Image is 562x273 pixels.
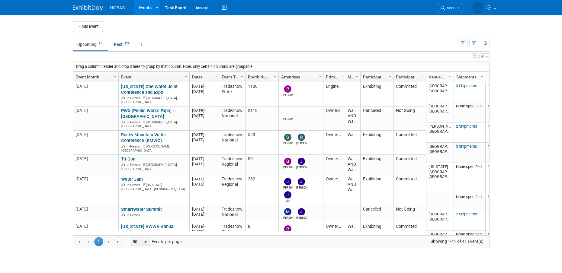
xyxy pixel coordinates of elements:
[273,74,278,79] span: Column Settings
[121,144,125,148] img: In-Person Event
[448,74,453,79] span: Column Settings
[488,84,507,88] a: 1 Giveaway
[283,93,293,97] div: Bryant Welch
[204,108,206,113] span: -
[245,222,278,246] td: 8
[121,176,143,182] a: Water Jam
[113,74,117,79] span: Column Settings
[284,178,291,185] img: Joe Tipton
[488,124,507,129] a: 1 Giveaway
[213,74,218,79] span: Column Settings
[192,72,215,82] a: Dates
[192,132,216,137] div: [DATE]
[204,84,206,89] span: -
[456,104,482,108] span: None specified
[192,137,216,142] div: [DATE]
[183,72,189,81] a: Column Settings
[73,205,118,222] td: [DATE]
[192,113,216,118] div: [DATE]
[104,237,113,246] a: Go to the next page
[123,41,131,46] span: 229
[248,72,275,82] a: Booth Number
[283,165,293,170] div: Bryant Welch
[121,144,187,153] div: [PERSON_NAME], [GEOGRAPHIC_DATA]
[219,82,245,106] td: Tradeshow State
[73,175,118,205] td: [DATE]
[73,222,118,246] td: [DATE]
[192,207,216,212] div: [DATE]
[121,120,125,123] img: In-Person Event
[204,177,206,181] span: -
[94,237,103,246] span: 1
[387,74,392,79] span: Column Settings
[116,240,121,244] span: Go to the last page
[204,132,206,137] span: -
[75,72,114,82] a: Event Month
[121,119,187,129] div: [GEOGRAPHIC_DATA], [GEOGRAPHIC_DATA]
[456,124,477,129] a: 2 Shipments
[393,222,426,246] td: Committed
[219,222,245,246] td: Tradeshow State
[121,156,135,162] a: Tri Con
[456,72,481,82] a: Shipments
[121,84,178,95] a: [US_STATE] One Water Joint Conference and Expo
[360,155,393,175] td: Exhibiting
[360,222,393,246] td: Exhibiting
[73,82,118,106] td: [DATE]
[323,131,345,155] td: Owners/Engineers
[112,72,118,81] a: Column Settings
[219,106,245,131] td: Tradeshow National
[212,72,219,81] a: Column Settings
[192,212,216,217] div: [DATE]
[316,72,323,81] a: Column Settings
[73,131,118,155] td: [DATE]
[426,102,454,122] td: [GEOGRAPHIC_DATA], [GEOGRAPHIC_DATA]
[73,106,118,131] td: [DATE]
[419,72,426,81] a: Column Settings
[84,237,93,246] a: Go to the previous page
[74,237,83,246] a: Go to the first page
[283,117,293,121] div: Jake Brunoehler, P. E.
[114,237,123,246] a: Go to the last page
[283,141,293,145] div: Stephen Alston
[143,240,148,245] span: select
[284,134,291,141] img: Stephen Alston
[121,96,125,99] img: In-Person Event
[479,72,485,81] a: Column Settings
[284,110,291,117] img: Jake Brunoehler, P. E.
[204,224,206,229] span: -
[345,155,360,175] td: Water AND Wastewater
[219,131,245,155] td: Tradeshow National
[345,222,360,246] td: Water
[345,106,360,131] td: Water AND Wastewater
[284,158,291,165] img: Bryant Welch
[192,84,216,89] div: [DATE]
[323,106,345,131] td: Owners
[456,144,477,149] a: 2 Shipments
[121,182,187,191] div: [US_STATE][GEOGRAPHIC_DATA], [GEOGRAPHIC_DATA]
[239,72,245,81] a: Column Settings
[488,144,507,149] a: 1 Giveaway
[296,165,307,170] div: Jeffrey LeBlanc
[488,104,513,108] span: None specified
[110,5,125,10] span: HOBAS
[219,175,245,205] td: Tradeshow Regional
[73,5,103,11] img: ExhibitDay
[284,191,291,198] img: JD Demore
[360,131,393,155] td: Exhibiting
[121,183,125,186] img: In-Person Event
[204,157,206,161] span: -
[488,212,507,216] a: 1 Giveaway
[283,198,293,203] div: JD Demore
[387,72,393,81] a: Column Settings
[456,212,477,216] a: 2 Shipments
[354,72,360,81] a: Column Settings
[437,3,464,13] a: Search
[326,72,341,82] a: Primary Attendees
[296,215,307,220] div: Jeffrey LeBlanc
[192,108,216,113] div: [DATE]
[363,72,389,82] a: Participation Type
[426,122,454,143] td: [PERSON_NAME], [GEOGRAPHIC_DATA]
[488,232,513,236] span: None specified
[219,205,245,222] td: Tradeshow National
